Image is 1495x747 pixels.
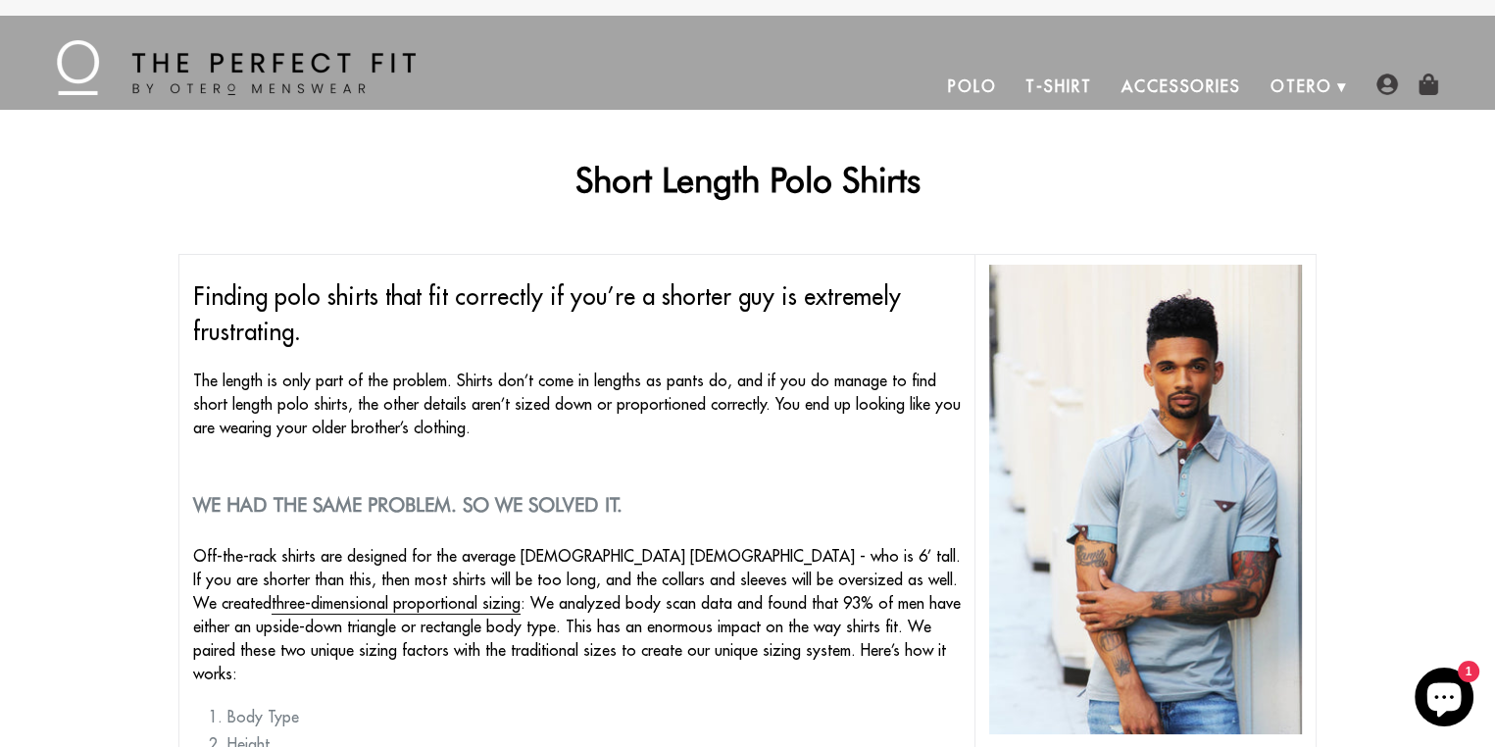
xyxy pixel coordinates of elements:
p: The length is only part of the problem. Shirts don’t come in lengths as pants do, and if you do m... [193,369,961,439]
img: short length polo shirts [989,265,1302,734]
img: shopping-bag-icon.png [1418,74,1439,95]
a: Otero [1256,63,1347,110]
span: Off-the-rack shirts are designed for the average [DEMOGRAPHIC_DATA] [DEMOGRAPHIC_DATA] - who is 6... [193,546,961,683]
a: Polo [933,63,1012,110]
img: The Perfect Fit - by Otero Menswear - Logo [57,40,416,95]
h2: We had the same problem. So we solved it. [193,493,961,517]
a: Accessories [1107,63,1256,110]
a: three-dimensional proportional sizing [272,593,521,615]
span: Finding polo shirts that fit correctly if you’re a shorter guy is extremely frustrating. [193,281,901,346]
img: user-account-icon.png [1376,74,1398,95]
inbox-online-store-chat: Shopify online store chat [1409,668,1479,731]
a: T-Shirt [1011,63,1106,110]
li: Body Type [227,705,961,728]
h1: Short Length Polo Shirts [178,159,1318,200]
